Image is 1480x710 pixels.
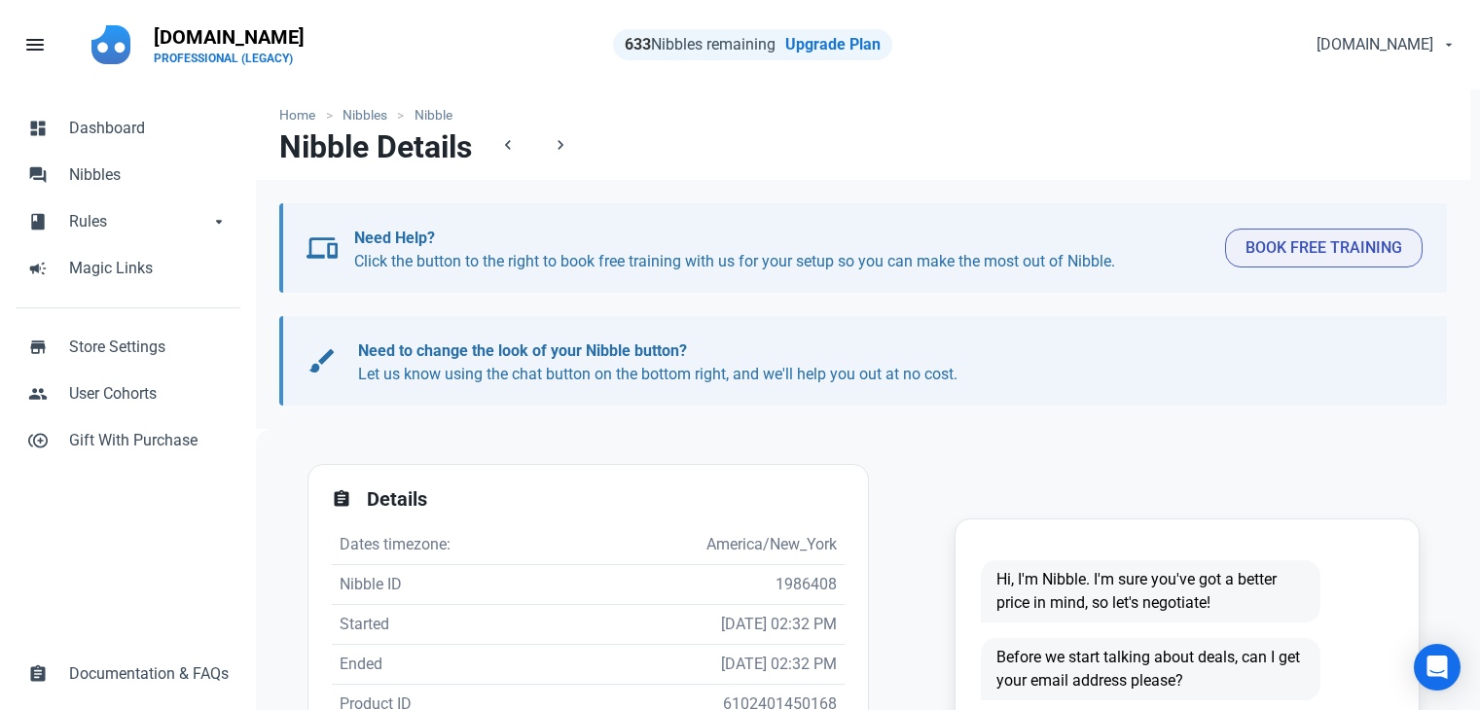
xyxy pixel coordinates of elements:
[28,336,48,355] span: store
[332,489,351,509] span: assignment
[28,382,48,402] span: people
[142,16,316,74] a: [DOMAIN_NAME]PROFESSIONAL (LEGACY)
[69,382,229,406] span: User Cohorts
[16,152,240,198] a: forumNibbles
[69,662,229,686] span: Documentation & FAQs
[16,371,240,417] a: peopleUser Cohorts
[358,341,687,360] b: Need to change the look of your Nibble button?
[23,33,47,56] span: menu
[256,89,1470,129] nav: breadcrumbs
[551,135,570,155] span: chevron_right
[69,117,229,140] span: Dashboard
[16,105,240,152] a: dashboardDashboard
[69,210,209,233] span: Rules
[69,429,229,452] span: Gift With Purchase
[625,35,776,53] span: Nibbles remaining
[1300,25,1468,64] button: [DOMAIN_NAME]
[367,488,845,511] h2: Details
[154,23,305,51] p: [DOMAIN_NAME]
[358,339,1404,386] p: Let us know using the chat button on the bottom right, and we'll help you out at no cost.
[332,525,480,565] td: Dates timezone:
[981,560,1320,622] span: Hi, I'm Nibble. I'm sure you've got a better price in mind, so let's negotiate!
[354,229,435,247] b: Need Help?
[480,565,845,605] td: 1986408
[981,638,1320,700] span: Before we start talking about deals, can I get your email address please?
[785,35,881,53] a: Upgrade Plan
[484,129,532,163] a: chevron_left
[28,117,48,136] span: dashboard
[16,324,240,371] a: storeStore Settings
[1245,236,1402,260] span: Book Free Training
[1317,33,1433,56] span: [DOMAIN_NAME]
[69,336,229,359] span: Store Settings
[536,129,585,163] a: chevron_right
[279,129,472,164] h1: Nibble Details
[28,429,48,448] span: control_point_duplicate
[69,163,229,187] span: Nibbles
[28,662,48,682] span: assignment
[28,210,48,230] span: book
[480,645,845,685] td: [DATE] 02:32 PM
[333,105,398,125] a: Nibbles
[16,651,240,697] a: assignmentDocumentation & FAQs
[332,565,480,605] td: Nibble ID
[16,198,240,245] a: bookRulesarrow_drop_down
[154,51,305,66] p: PROFESSIONAL (LEGACY)
[332,605,480,645] td: Started
[28,257,48,276] span: campaign
[307,232,338,264] span: devices
[209,210,229,230] span: arrow_drop_down
[28,163,48,183] span: forum
[625,35,651,53] strong: 633
[332,645,480,685] td: Ended
[279,105,325,125] a: Home
[16,245,240,292] a: campaignMagic Links
[307,345,338,376] span: brush
[1414,644,1461,691] div: Open Intercom Messenger
[498,135,518,155] span: chevron_left
[480,605,845,645] td: [DATE] 02:32 PM
[354,227,1209,273] p: Click the button to the right to book free training with us for your setup so you can make the mo...
[1225,229,1423,267] button: Book Free Training
[69,257,229,280] span: Magic Links
[16,417,240,464] a: control_point_duplicateGift With Purchase
[480,525,845,565] td: America/New_York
